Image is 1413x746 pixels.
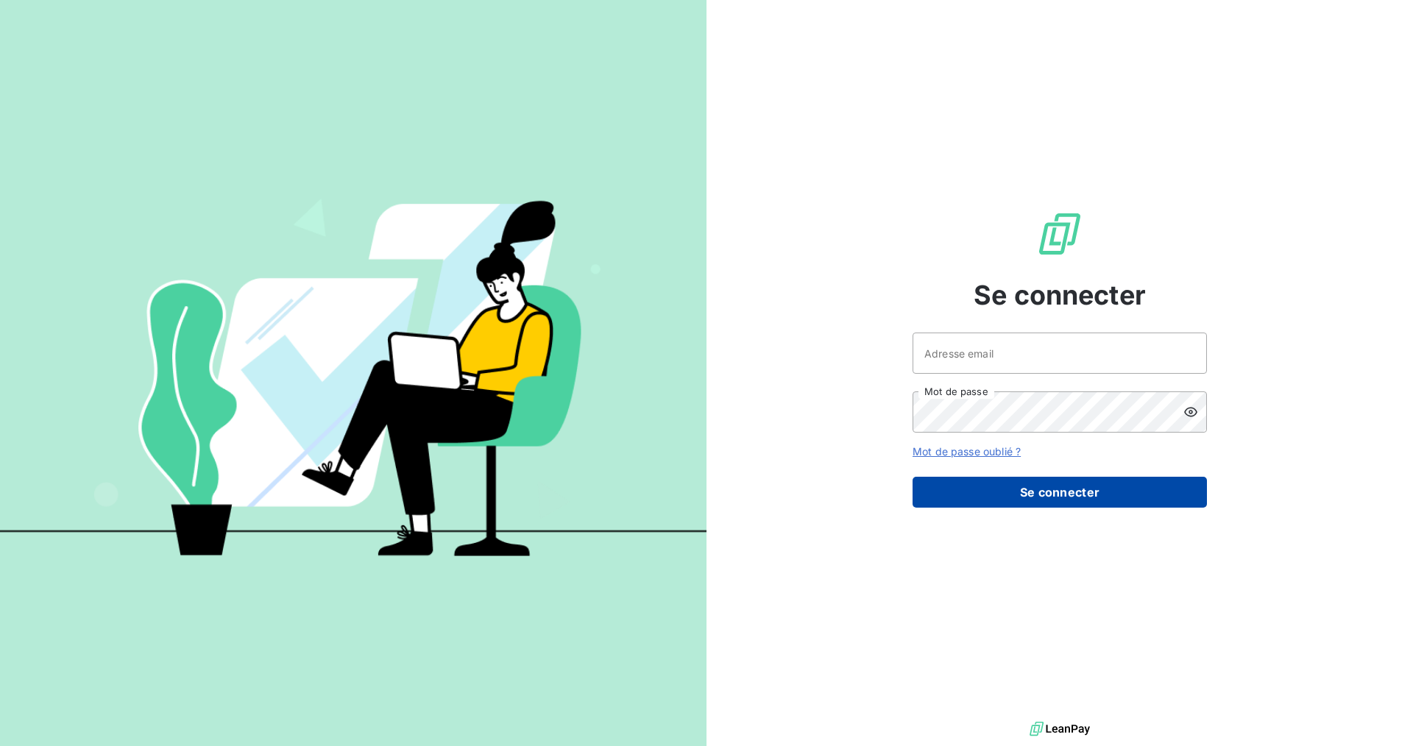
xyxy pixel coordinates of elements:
input: placeholder [913,333,1207,374]
img: logo [1030,718,1090,740]
span: Se connecter [974,275,1146,315]
a: Mot de passe oublié ? [913,445,1021,458]
button: Se connecter [913,477,1207,508]
img: Logo LeanPay [1036,210,1083,257]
